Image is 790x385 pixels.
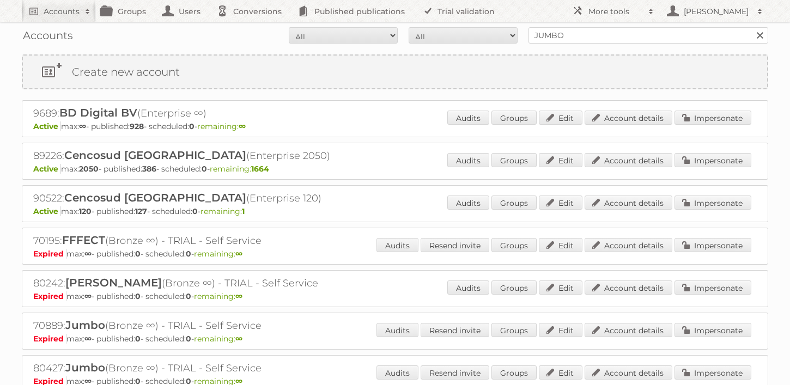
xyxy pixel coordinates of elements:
[33,276,415,290] h2: 80242: (Bronze ∞) - TRIAL - Self Service
[376,365,418,380] a: Audits
[674,365,751,380] a: Impersonate
[235,334,242,344] strong: ∞
[585,153,672,167] a: Account details
[585,280,672,295] a: Account details
[33,149,415,163] h2: 89226: (Enterprise 2050)
[674,280,751,295] a: Impersonate
[79,164,99,174] strong: 2050
[491,111,537,125] a: Groups
[84,334,92,344] strong: ∞
[192,206,198,216] strong: 0
[674,323,751,337] a: Impersonate
[33,361,415,375] h2: 80427: (Bronze ∞) - TRIAL - Self Service
[447,195,489,210] a: Audits
[59,106,137,119] span: BD Digital BV
[539,153,582,167] a: Edit
[33,206,757,216] p: max: - published: - scheduled: -
[194,249,242,259] span: remaining:
[197,121,246,131] span: remaining:
[585,238,672,252] a: Account details
[674,111,751,125] a: Impersonate
[200,206,245,216] span: remaining:
[186,291,191,301] strong: 0
[210,164,269,174] span: remaining:
[186,249,191,259] strong: 0
[447,111,489,125] a: Audits
[79,121,86,131] strong: ∞
[491,195,537,210] a: Groups
[491,153,537,167] a: Groups
[44,6,80,17] h2: Accounts
[33,121,61,131] span: Active
[64,149,246,162] span: Cencosud [GEOGRAPHIC_DATA]
[251,164,269,174] strong: 1664
[421,323,489,337] a: Resend invite
[33,334,757,344] p: max: - published: - scheduled: -
[130,121,144,131] strong: 928
[585,323,672,337] a: Account details
[539,365,582,380] a: Edit
[235,249,242,259] strong: ∞
[681,6,752,17] h2: [PERSON_NAME]
[585,195,672,210] a: Account details
[239,121,246,131] strong: ∞
[447,153,489,167] a: Audits
[585,111,672,125] a: Account details
[84,249,92,259] strong: ∞
[539,323,582,337] a: Edit
[23,56,767,88] a: Create new account
[33,106,415,120] h2: 9689: (Enterprise ∞)
[491,280,537,295] a: Groups
[33,319,415,333] h2: 70889: (Bronze ∞) - TRIAL - Self Service
[674,238,751,252] a: Impersonate
[202,164,207,174] strong: 0
[33,234,415,248] h2: 70195: (Bronze ∞) - TRIAL - Self Service
[491,238,537,252] a: Groups
[539,195,582,210] a: Edit
[491,365,537,380] a: Groups
[539,111,582,125] a: Edit
[79,206,92,216] strong: 120
[33,334,66,344] span: Expired
[242,206,245,216] strong: 1
[674,153,751,167] a: Impersonate
[194,291,242,301] span: remaining:
[135,249,141,259] strong: 0
[421,238,489,252] a: Resend invite
[674,195,751,210] a: Impersonate
[65,361,105,374] span: Jumbo
[65,276,162,289] span: [PERSON_NAME]
[376,323,418,337] a: Audits
[539,238,582,252] a: Edit
[189,121,195,131] strong: 0
[376,238,418,252] a: Audits
[33,249,757,259] p: max: - published: - scheduled: -
[33,206,61,216] span: Active
[33,291,66,301] span: Expired
[33,121,757,131] p: max: - published: - scheduled: -
[186,334,191,344] strong: 0
[235,291,242,301] strong: ∞
[135,291,141,301] strong: 0
[447,280,489,295] a: Audits
[585,365,672,380] a: Account details
[64,191,246,204] span: Cencosud [GEOGRAPHIC_DATA]
[491,323,537,337] a: Groups
[62,234,105,247] span: FFFECT
[33,164,61,174] span: Active
[65,319,105,332] span: Jumbo
[135,206,147,216] strong: 127
[33,291,757,301] p: max: - published: - scheduled: -
[142,164,156,174] strong: 386
[33,249,66,259] span: Expired
[135,334,141,344] strong: 0
[588,6,643,17] h2: More tools
[33,164,757,174] p: max: - published: - scheduled: -
[33,191,415,205] h2: 90522: (Enterprise 120)
[421,365,489,380] a: Resend invite
[539,280,582,295] a: Edit
[84,291,92,301] strong: ∞
[194,334,242,344] span: remaining:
